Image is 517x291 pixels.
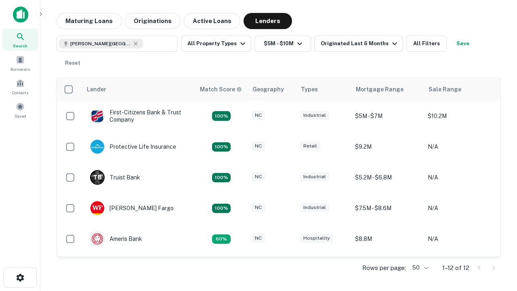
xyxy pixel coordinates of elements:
[200,85,242,94] div: Capitalize uses an advanced AI algorithm to match your search with the best lender. The match sco...
[424,78,496,101] th: Sale Range
[300,234,333,243] div: Hospitality
[321,39,399,48] div: Originated Last 6 Months
[300,111,329,120] div: Industrial
[244,13,292,29] button: Lenders
[450,36,476,52] button: Save your search to get updates of matches that match your search criteria.
[57,13,122,29] button: Maturing Loans
[90,232,104,246] img: picture
[2,99,38,121] a: Saved
[70,40,131,47] span: [PERSON_NAME][GEOGRAPHIC_DATA], [GEOGRAPHIC_DATA]
[351,254,424,285] td: $9.2M
[82,78,195,101] th: Lender
[252,111,265,120] div: NC
[125,13,181,29] button: Originations
[424,254,496,285] td: N/A
[200,85,240,94] h6: Match Score
[90,201,104,215] img: picture
[13,42,27,49] span: Search
[351,162,424,193] td: $5.2M - $6.8M
[252,172,265,181] div: NC
[424,193,496,224] td: N/A
[184,13,240,29] button: Active Loans
[442,263,469,273] p: 1–12 of 12
[351,193,424,224] td: $7.5M - $8.6M
[252,84,284,94] div: Geography
[296,78,351,101] th: Types
[90,109,104,123] img: picture
[13,6,28,23] img: capitalize-icon.png
[212,111,231,121] div: Matching Properties: 2, hasApolloMatch: undefined
[212,142,231,152] div: Matching Properties: 2, hasApolloMatch: undefined
[300,203,329,212] div: Industrial
[424,162,496,193] td: N/A
[15,113,26,119] span: Saved
[90,201,174,215] div: [PERSON_NAME] Fargo
[212,204,231,213] div: Matching Properties: 2, hasApolloMatch: undefined
[60,55,86,71] button: Reset
[477,200,517,239] iframe: Chat Widget
[212,234,231,244] div: Matching Properties: 1, hasApolloMatch: undefined
[248,78,296,101] th: Geography
[300,172,329,181] div: Industrial
[252,141,265,151] div: NC
[90,140,104,154] img: picture
[93,173,101,182] p: T B
[90,232,142,246] div: Ameris Bank
[87,84,106,94] div: Lender
[12,89,28,96] span: Contacts
[2,76,38,97] a: Contacts
[409,262,429,274] div: 50
[351,78,424,101] th: Mortgage Range
[351,224,424,254] td: $8.8M
[252,203,265,212] div: NC
[314,36,403,52] button: Originated Last 6 Months
[351,131,424,162] td: $9.2M
[424,131,496,162] td: N/A
[252,234,265,243] div: NC
[11,66,30,72] span: Borrowers
[90,139,176,154] div: Protective Life Insurance
[195,78,248,101] th: Capitalize uses an advanced AI algorithm to match your search with the best lender. The match sco...
[424,101,496,131] td: $10.2M
[356,84,404,94] div: Mortgage Range
[2,52,38,74] a: Borrowers
[254,36,311,52] button: $5M - $10M
[90,109,187,123] div: First-citizens Bank & Trust Company
[429,84,461,94] div: Sale Range
[362,263,406,273] p: Rows per page:
[300,141,320,151] div: Retail
[2,29,38,51] a: Search
[90,170,140,185] div: Truist Bank
[406,36,447,52] button: All Filters
[424,224,496,254] td: N/A
[351,101,424,131] td: $5M - $7M
[301,84,318,94] div: Types
[212,173,231,183] div: Matching Properties: 3, hasApolloMatch: undefined
[181,36,251,52] button: All Property Types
